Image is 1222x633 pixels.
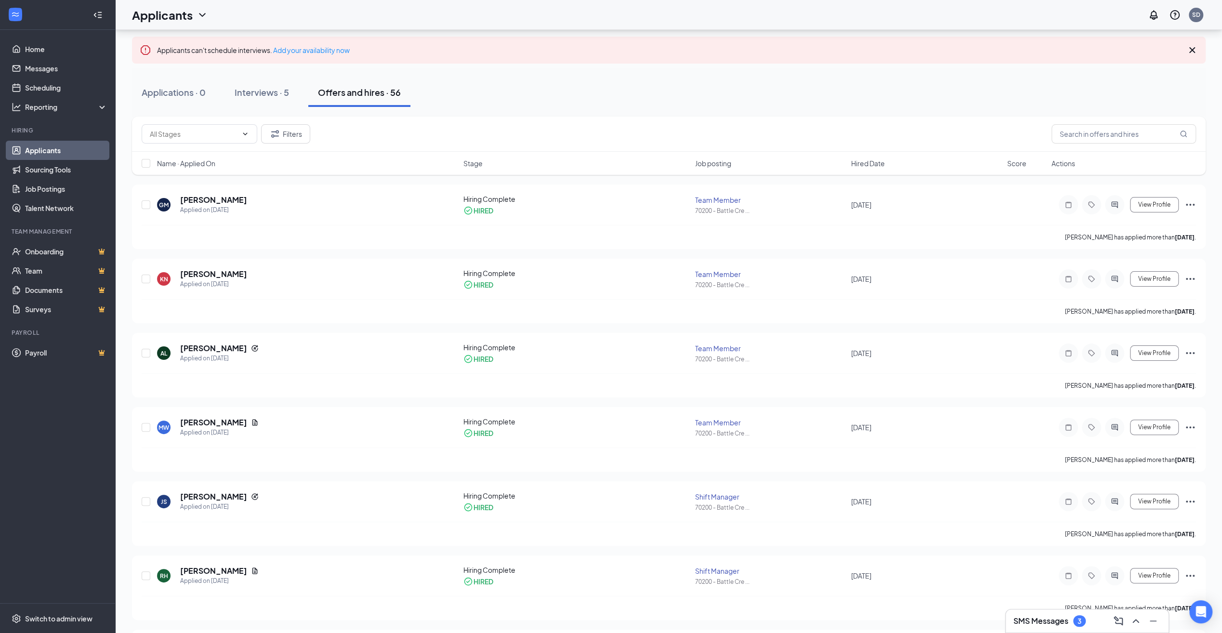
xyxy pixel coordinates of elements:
[463,268,689,278] div: Hiring Complete
[695,355,845,363] div: 70200 - Battle Cre ...
[180,428,259,437] div: Applied on [DATE]
[1138,276,1170,282] span: View Profile
[463,194,689,204] div: Hiring Complete
[161,498,167,506] div: JS
[1063,275,1074,283] svg: Note
[1063,201,1074,209] svg: Note
[1175,530,1195,538] b: [DATE]
[157,158,215,168] span: Name · Applied On
[1051,158,1075,168] span: Actions
[473,577,493,586] div: HIRED
[1063,498,1074,505] svg: Note
[1189,600,1212,623] div: Open Intercom Messenger
[25,242,107,261] a: OnboardingCrown
[11,10,20,19] svg: WorkstreamLogo
[463,417,689,426] div: Hiring Complete
[1065,604,1196,612] p: [PERSON_NAME] has applied more than .
[12,227,105,236] div: Team Management
[25,40,107,59] a: Home
[1065,530,1196,538] p: [PERSON_NAME] has applied more than .
[25,78,107,97] a: Scheduling
[1063,423,1074,431] svg: Note
[1175,382,1195,389] b: [DATE]
[318,86,401,98] div: Offers and hires · 56
[1138,201,1170,208] span: View Profile
[180,354,259,363] div: Applied on [DATE]
[25,179,107,198] a: Job Postings
[1147,615,1159,627] svg: Minimize
[1086,423,1097,431] svg: Tag
[1063,349,1074,357] svg: Note
[25,198,107,218] a: Talent Network
[12,614,21,623] svg: Settings
[1013,616,1068,626] h3: SMS Messages
[695,418,845,427] div: Team Member
[473,502,493,512] div: HIRED
[25,280,107,300] a: DocumentsCrown
[159,201,169,209] div: GM
[695,158,731,168] span: Job posting
[25,300,107,319] a: SurveysCrown
[851,497,871,506] span: [DATE]
[160,572,168,580] div: RH
[1184,496,1196,507] svg: Ellipses
[1111,613,1126,629] button: ComposeMessage
[1007,158,1026,168] span: Score
[273,46,350,54] a: Add your availability now
[851,349,871,357] span: [DATE]
[1065,382,1196,390] p: [PERSON_NAME] has applied more than .
[463,565,689,575] div: Hiring Complete
[180,502,259,512] div: Applied on [DATE]
[1192,11,1200,19] div: SD
[1065,233,1196,241] p: [PERSON_NAME] has applied more than .
[695,269,845,279] div: Team Member
[1077,617,1081,625] div: 3
[1086,498,1097,505] svg: Tag
[269,128,281,140] svg: Filter
[1184,347,1196,359] svg: Ellipses
[1175,456,1195,463] b: [DATE]
[1138,572,1170,579] span: View Profile
[1113,615,1124,627] svg: ComposeMessage
[1175,605,1195,612] b: [DATE]
[1184,199,1196,211] svg: Ellipses
[695,195,845,205] div: Team Member
[463,158,483,168] span: Stage
[473,428,493,438] div: HIRED
[463,502,473,512] svg: CheckmarkCircle
[157,46,350,54] span: Applicants can't schedule interviews.
[1169,9,1181,21] svg: QuestionInfo
[463,428,473,438] svg: CheckmarkCircle
[1063,572,1074,580] svg: Note
[473,280,493,290] div: HIRED
[180,491,247,502] h5: [PERSON_NAME]
[1109,349,1120,357] svg: ActiveChat
[1128,613,1143,629] button: ChevronUp
[197,9,208,21] svg: ChevronDown
[1086,572,1097,580] svg: Tag
[1138,498,1170,505] span: View Profile
[25,141,107,160] a: Applicants
[851,158,885,168] span: Hired Date
[235,86,289,98] div: Interviews · 5
[1051,124,1196,144] input: Search in offers and hires
[695,343,845,353] div: Team Member
[180,205,247,215] div: Applied on [DATE]
[150,129,237,139] input: All Stages
[1130,420,1179,435] button: View Profile
[1109,201,1120,209] svg: ActiveChat
[1130,271,1179,287] button: View Profile
[12,102,21,112] svg: Analysis
[25,59,107,78] a: Messages
[473,206,493,215] div: HIRED
[1186,44,1198,56] svg: Cross
[93,10,103,20] svg: Collapse
[1109,498,1120,505] svg: ActiveChat
[1184,570,1196,581] svg: Ellipses
[12,126,105,134] div: Hiring
[180,195,247,205] h5: [PERSON_NAME]
[261,124,310,144] button: Filter Filters
[251,493,259,501] svg: Reapply
[1130,568,1179,583] button: View Profile
[1086,349,1097,357] svg: Tag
